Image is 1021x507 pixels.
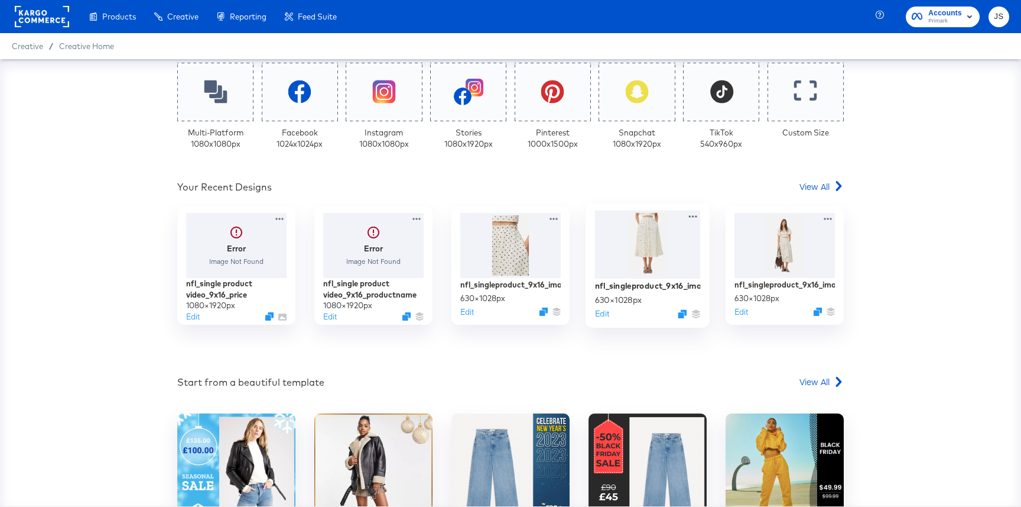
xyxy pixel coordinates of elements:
[814,308,822,316] svg: Duplicate
[186,311,200,322] button: Edit
[314,206,433,325] div: ErrorImage Not Foundnfl_single product video_9x16_productname1080×1920pxEditDuplicate
[799,376,844,393] a: View All
[906,7,980,27] button: AccountsPrimark
[277,127,323,149] div: Facebook 1024 x 1024 px
[734,293,779,304] div: 630 × 1028 px
[186,300,235,311] div: 1080 × 1920 px
[799,180,844,198] a: View All
[460,279,561,290] div: nfl_singleproduct_9x16_image_3
[102,12,136,21] span: Products
[177,206,295,325] div: ErrorImage Not Foundnfl_single product video_9x16_price1080×1920pxEditDuplicate
[265,312,274,321] svg: Duplicate
[323,300,372,311] div: 1080 × 1920 px
[734,279,835,290] div: nfl_singleproduct_9x16_image_1
[177,376,324,389] div: Start from a beautiful template
[188,127,243,149] div: Multi-Platform 1080 x 1080 px
[167,12,199,21] span: Creative
[595,280,701,291] div: nfl_singleproduct_9x16_image_2
[928,17,962,26] span: Primark
[993,10,1004,24] span: JS
[298,12,337,21] span: Feed Suite
[595,294,642,305] div: 630 × 1028 px
[323,311,337,322] button: Edit
[402,312,411,321] svg: Duplicate
[700,127,742,149] div: TikTok 540 x 960 px
[613,127,661,149] div: Snapchat 1080 x 1920 px
[586,204,710,328] div: nfl_singleproduct_9x16_image_2630×1028pxEditDuplicate
[43,41,59,51] span: /
[734,306,748,318] button: Edit
[460,306,474,318] button: Edit
[539,308,548,316] svg: Duplicate
[989,7,1009,27] button: JS
[799,376,830,387] span: View All
[359,127,409,149] div: Instagram 1080 x 1080 px
[726,206,844,325] div: nfl_singleproduct_9x16_image_1630×1028pxEditDuplicate
[782,127,829,138] div: Custom Size
[451,206,570,325] div: nfl_singleproduct_9x16_image_3630×1028pxEditDuplicate
[528,127,578,149] div: Pinterest 1000 x 1500 px
[177,180,272,194] div: Your Recent Designs
[12,41,43,51] span: Creative
[460,293,505,304] div: 630 × 1028 px
[444,127,493,149] div: Stories 1080 x 1920 px
[595,308,609,319] button: Edit
[678,309,687,318] svg: Duplicate
[799,180,830,192] span: View All
[230,12,266,21] span: Reporting
[928,7,962,20] span: Accounts
[186,278,287,300] div: nfl_single product video_9x16_price
[59,41,114,51] a: Creative Home
[323,278,424,300] div: nfl_single product video_9x16_productname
